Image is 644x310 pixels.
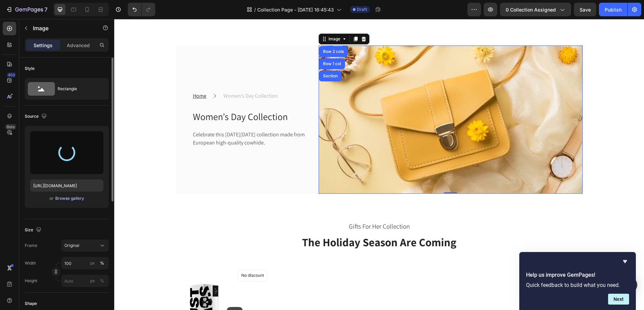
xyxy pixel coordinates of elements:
div: Row 2 cols [207,31,231,35]
div: Size [25,226,43,235]
div: Beta [5,124,16,130]
span: Save [580,7,591,13]
button: Browse gallery [55,195,84,202]
h2: Help us improve GemPages! [526,271,629,279]
button: Save [574,3,596,16]
span: Original [64,243,79,249]
div: px [90,260,95,266]
span: / [254,6,256,13]
p: No discount [127,253,150,259]
div: Source [25,112,48,121]
button: px [98,259,106,267]
div: 450 [6,72,16,78]
button: % [88,277,97,285]
div: Image [213,17,227,23]
div: Undo/Redo [128,3,155,16]
label: Width [25,260,36,266]
button: 7 [3,3,51,16]
div: Rectangle [58,81,99,97]
div: px [90,278,95,284]
div: Style [25,65,35,72]
p: Quick feedback to build what you need. [526,282,629,288]
p: Settings [34,42,53,49]
label: Frame [25,243,37,249]
button: 0 collection assigned [500,3,571,16]
div: Browse gallery [55,195,84,201]
span: or [49,194,54,202]
div: % [100,260,104,266]
button: Original [61,239,109,252]
span: 0 collection assigned [506,6,556,13]
div: % [100,278,104,284]
span: Draft [357,6,367,13]
span: Collection Page - [DATE] 16:45:43 [257,6,334,13]
input: px% [61,257,109,269]
input: px% [61,275,109,287]
p: Advanced [67,42,90,49]
img: Alt Image [204,26,468,175]
div: Row 1 col [207,43,228,47]
button: Hide survey [621,257,629,266]
div: Shape [25,301,37,307]
div: Section [207,55,225,59]
p: Gifts For Her Collection [62,202,468,212]
button: % [88,259,97,267]
button: px [98,277,106,285]
p: The Holiday Season Are Coming [62,216,468,231]
input: https://example.com/image.jpg [30,179,103,192]
button: Publish [599,3,627,16]
p: 7 [44,5,47,14]
iframe: Design area [114,19,644,310]
div: Publish [605,6,622,13]
button: Next question [608,294,629,305]
label: Height [25,278,37,284]
p: Image [33,24,90,32]
div: Help us improve GemPages! [526,257,629,305]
